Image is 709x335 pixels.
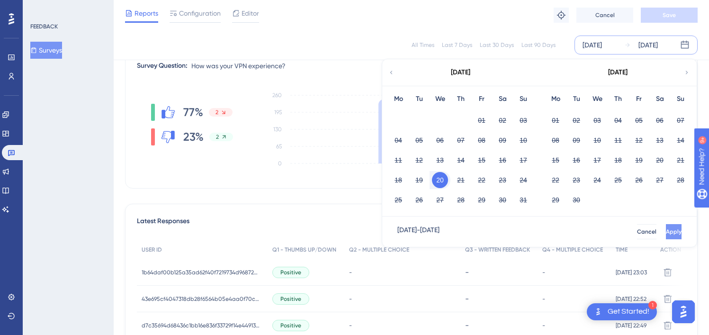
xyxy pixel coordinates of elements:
[515,172,531,188] button: 24
[568,132,584,148] button: 09
[272,246,336,254] span: Q1 - THUMBS UP/DOWN
[542,295,545,303] span: -
[390,172,406,188] button: 18
[521,41,556,49] div: Last 90 Days
[411,192,427,208] button: 26
[515,152,531,168] button: 17
[587,93,608,105] div: We
[568,172,584,188] button: 23
[547,192,564,208] button: 29
[191,60,286,72] span: How was your VPN experience?
[589,112,605,128] button: 03
[451,67,470,78] div: [DATE]
[631,132,647,148] button: 12
[628,93,649,105] div: Fr
[30,23,58,30] div: FEEDBACK
[660,246,681,254] span: ACTION
[179,8,221,19] span: Configuration
[453,132,469,148] button: 07
[616,295,646,303] span: [DATE] 22:52
[432,132,448,148] button: 06
[610,152,626,168] button: 18
[411,152,427,168] button: 12
[280,269,301,276] span: Positive
[453,152,469,168] button: 14
[589,132,605,148] button: 10
[589,152,605,168] button: 17
[137,60,188,72] div: Survey Question:
[670,93,691,105] div: Su
[494,192,511,208] button: 30
[280,295,301,303] span: Positive
[432,172,448,188] button: 20
[349,322,352,329] span: -
[652,132,668,148] button: 13
[631,152,647,168] button: 19
[542,269,545,276] span: -
[568,192,584,208] button: 30
[412,41,434,49] div: All Times
[513,93,534,105] div: Su
[547,152,564,168] button: 15
[465,268,533,277] div: -
[616,269,647,276] span: [DATE] 23:03
[137,216,189,233] span: Latest Responses
[545,93,566,105] div: Mo
[409,93,430,105] div: Tu
[453,172,469,188] button: 21
[272,92,282,99] tspan: 260
[638,39,658,51] div: [DATE]
[465,321,533,330] div: -
[673,152,689,168] button: 21
[216,133,219,141] span: 2
[542,322,545,329] span: -
[430,93,450,105] div: We
[494,132,511,148] button: 09
[589,172,605,188] button: 24
[616,322,646,329] span: [DATE] 22:49
[273,126,282,133] tspan: 130
[274,109,282,116] tspan: 195
[474,192,490,208] button: 29
[637,224,656,239] button: Cancel
[587,303,657,320] div: Open Get Started! checklist, remaining modules: 1
[474,152,490,168] button: 15
[649,93,670,105] div: Sa
[631,172,647,188] button: 26
[474,112,490,128] button: 01
[242,8,259,19] span: Editor
[349,269,352,276] span: -
[64,5,70,12] div: 9+
[474,132,490,148] button: 08
[637,228,656,235] span: Cancel
[566,93,587,105] div: Tu
[388,93,409,105] div: Mo
[494,112,511,128] button: 02
[568,152,584,168] button: 16
[610,172,626,188] button: 25
[608,93,628,105] div: Th
[183,105,203,120] span: 77%
[480,41,514,49] div: Last 30 Days
[135,8,158,19] span: Reports
[616,246,628,254] span: TIME
[142,322,260,329] span: d7c35694d68436c1bb16e836f33729f14e44913c6c4603ba1b600a4a7f09c454
[515,112,531,128] button: 03
[576,8,633,23] button: Cancel
[30,42,62,59] button: Surveys
[349,246,409,254] span: Q2 - MULTIPLE CHOICE
[474,172,490,188] button: 22
[494,152,511,168] button: 16
[432,152,448,168] button: 13
[583,39,602,51] div: [DATE]
[608,67,628,78] div: [DATE]
[142,246,162,254] span: USER ID
[390,152,406,168] button: 11
[142,269,260,276] span: 1b64daf00b125a35ad62f40f7219734d968722ddd3927734f8a8ef2a0b770305
[276,143,282,150] tspan: 65
[648,301,657,309] div: 1
[610,112,626,128] button: 04
[465,246,530,254] span: Q3 - WRITTEN FEEDBACK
